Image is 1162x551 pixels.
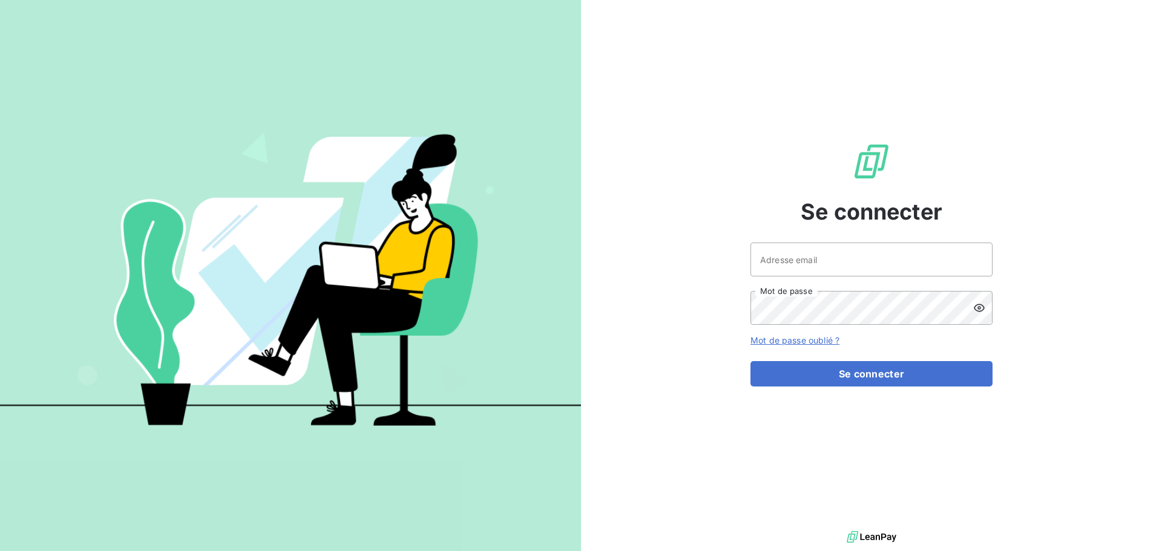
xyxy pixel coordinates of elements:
button: Se connecter [750,361,993,386]
span: Se connecter [801,195,942,228]
img: Logo LeanPay [852,142,891,181]
img: logo [847,528,896,546]
a: Mot de passe oublié ? [750,335,839,345]
input: placeholder [750,243,993,276]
